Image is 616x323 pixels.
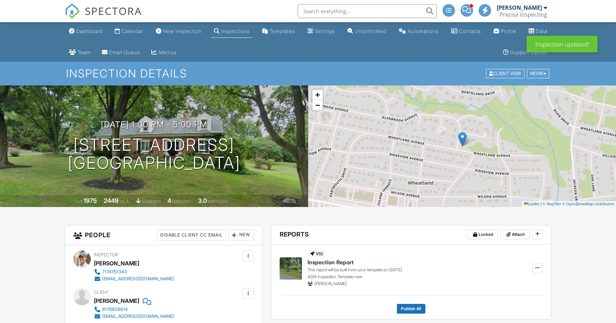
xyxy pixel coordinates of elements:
[85,3,142,18] span: SPECTORA
[112,25,146,38] a: Calendar
[83,197,97,204] div: 1975
[94,275,174,282] a: [EMAIL_ADDRESS][DOMAIN_NAME]
[65,225,262,245] h3: People
[526,25,550,38] a: Data
[527,69,550,78] div: More
[499,11,547,18] div: Precise Inspecting
[99,46,143,59] a: Email Queue
[497,4,542,11] div: [PERSON_NAME]
[211,25,253,38] a: Inspections
[345,25,389,38] a: Unconfirmed
[94,252,118,257] span: Inspector
[485,71,526,76] a: Client View
[94,290,109,295] span: Client
[142,199,161,204] span: basement
[75,199,82,204] span: Built
[78,49,91,55] div: Team
[159,49,177,55] div: Metrics
[102,269,127,275] div: 7174757343
[500,46,550,59] a: Support Center
[153,25,204,38] a: New Inspection
[536,28,547,34] div: Data
[66,67,550,80] h1: Inspection Details
[315,28,335,34] div: Settings
[163,28,201,34] div: New Inspection
[102,314,174,319] div: [EMAIL_ADDRESS][DOMAIN_NAME]
[66,25,105,38] a: Dashboard
[501,28,517,34] div: Profile
[101,120,207,129] h3: [DATE] 1:00 pm - 5:00 pm
[104,197,119,204] div: 2449
[524,202,539,206] a: Leaflet
[208,199,228,204] span: bathrooms
[121,28,143,34] div: Calendar
[120,199,129,204] span: sq. ft.
[315,90,320,99] span: +
[408,28,439,34] div: Automations
[315,101,320,109] span: −
[491,25,519,38] a: Company Profile
[448,25,484,38] a: Contacts
[65,9,142,24] a: SPECTORA
[543,202,561,206] a: © MapTiler
[76,28,103,34] div: Dashboard
[305,25,338,38] a: Settings
[562,202,614,206] a: © OpenStreetMap contributors
[167,197,171,204] div: 4
[94,268,174,275] a: 7174757343
[198,197,207,204] div: 3.0
[94,296,139,306] div: [PERSON_NAME]
[94,258,139,268] div: [PERSON_NAME]
[355,28,386,34] div: Unconfirmed
[66,46,94,59] a: Team
[149,46,179,59] a: Metrics
[109,49,140,55] div: Email Queue
[527,36,598,52] div: Inspection updated!
[94,306,174,313] a: 8176838614
[172,199,191,204] span: bedrooms
[102,307,128,312] div: 8176838614
[541,202,542,206] span: |
[157,230,226,241] div: Disable Client CC Email
[94,313,174,320] a: [EMAIL_ADDRESS][DOMAIN_NAME]
[312,90,323,100] a: Zoom in
[68,136,240,173] h1: [STREET_ADDRESS] [GEOGRAPHIC_DATA]
[229,230,254,241] div: New
[396,25,441,38] a: Automations (Advanced)
[298,4,437,18] input: Search everything...
[270,28,295,34] div: Templates
[486,69,525,78] div: Client View
[102,276,174,282] div: [EMAIL_ADDRESS][DOMAIN_NAME]
[458,132,467,146] img: Marker
[65,3,80,19] img: The Best Home Inspection Software - Spectora
[510,49,547,55] div: Support Center
[312,100,323,110] a: Zoom out
[259,25,298,38] a: Templates
[221,28,250,34] div: Inspections
[459,28,481,34] div: Contacts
